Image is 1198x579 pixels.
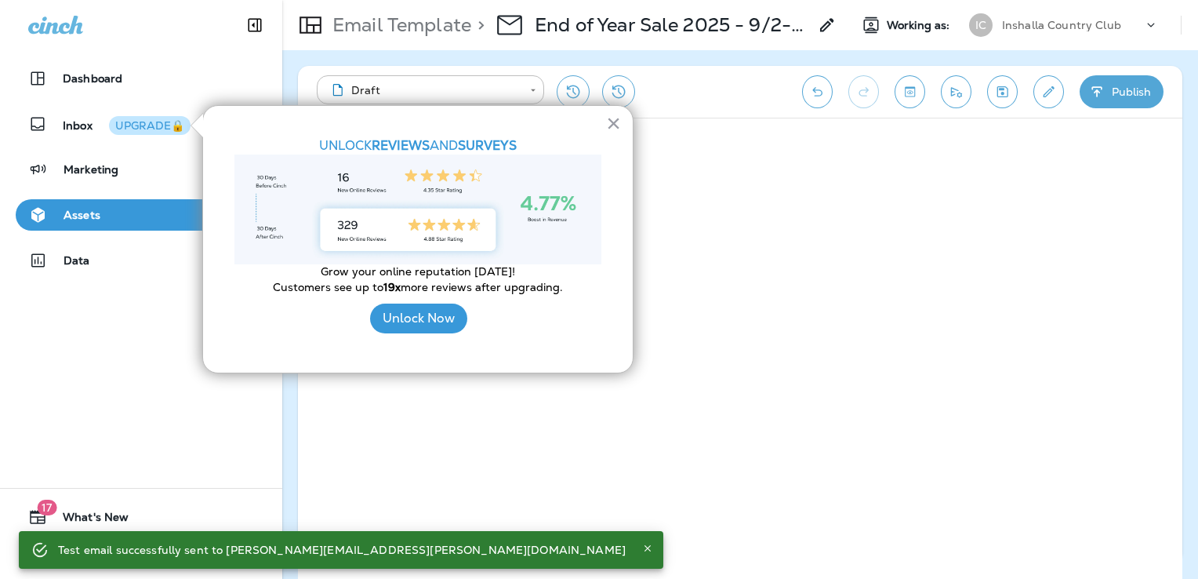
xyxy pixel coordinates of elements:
p: Inshalla Country Club [1002,19,1121,31]
span: Customers see up to [273,280,383,294]
span: Working as: [887,19,953,32]
span: 17 [37,500,56,515]
button: Toggle preview [895,75,925,108]
span: more reviews after upgrading. [401,280,563,294]
p: Email Template [326,13,471,37]
span: UNLOCK [319,137,372,154]
div: IC [969,13,993,37]
div: UPGRADE🔒 [115,120,184,131]
p: Dashboard [63,72,122,85]
p: > [471,13,485,37]
button: Save [987,75,1018,108]
button: Close [606,111,621,136]
p: Grow your online reputation [DATE]! [234,264,601,280]
strong: 19x [383,280,401,294]
button: Send test email [941,75,971,108]
p: Inbox [63,116,191,133]
p: End of Year Sale 2025 - 9/2-10/31 [535,13,808,37]
strong: SURVEYS [458,137,517,154]
button: Undo [802,75,833,108]
button: Edit details [1033,75,1064,108]
button: View Changelog [602,75,635,108]
p: Marketing [64,163,118,176]
div: Test email successfully sent to [PERSON_NAME][EMAIL_ADDRESS][PERSON_NAME][DOMAIN_NAME] [58,536,626,564]
strong: REVIEWS [372,137,430,154]
button: Collapse Sidebar [233,9,277,41]
button: Publish [1080,75,1164,108]
div: Draft [328,82,519,98]
button: Restore from previous version [557,75,590,108]
button: Unlock Now [370,304,467,333]
p: Data [64,254,90,267]
span: AND [430,137,458,154]
button: Close [638,539,657,558]
span: What's New [47,511,129,530]
p: Assets [64,209,100,221]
